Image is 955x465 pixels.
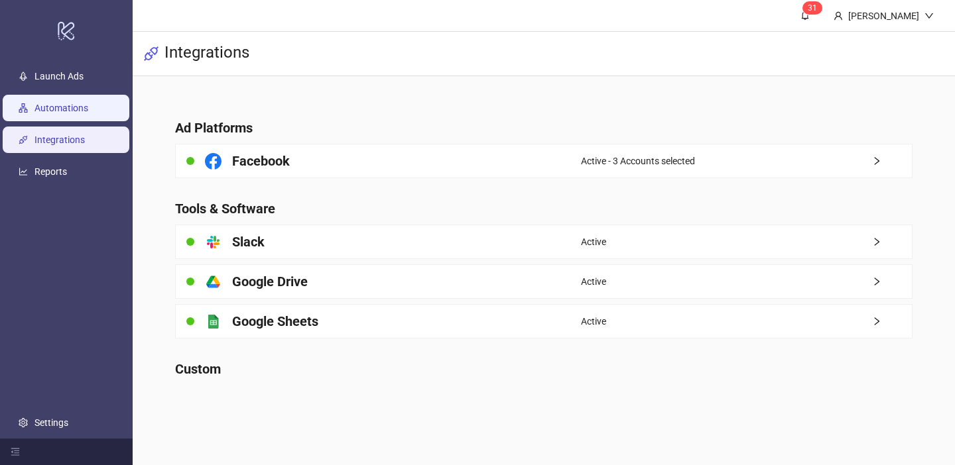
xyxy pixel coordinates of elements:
h4: Slack [232,232,265,251]
h4: Google Drive [232,272,308,291]
span: Active [581,274,606,289]
h4: Facebook [232,152,290,170]
a: Google SheetsActiveright [175,304,913,338]
span: api [143,46,159,62]
span: down [924,11,934,21]
h4: Google Sheets [232,312,318,331]
a: Reports [34,166,67,177]
span: Active [581,234,606,249]
span: 3 [808,3,812,13]
span: Active - 3 Accounts selected [581,154,695,168]
h4: Custom [175,360,913,378]
a: Automations [34,103,88,113]
h4: Tools & Software [175,199,913,218]
a: Settings [34,417,68,428]
a: SlackActiveright [175,225,913,259]
div: [PERSON_NAME] [843,9,924,23]
span: bell [800,11,810,20]
span: right [872,277,912,286]
span: user [834,11,843,21]
span: right [872,156,912,166]
a: Launch Ads [34,71,84,81]
sup: 31 [802,1,822,15]
h3: Integrations [164,42,249,65]
span: Active [581,314,606,329]
a: Integrations [34,134,85,145]
span: right [872,317,912,326]
a: FacebookActive - 3 Accounts selectedright [175,144,913,178]
span: menu-fold [11,447,20,456]
h4: Ad Platforms [175,119,913,137]
span: right [872,237,912,246]
span: 1 [812,3,817,13]
a: Google DriveActiveright [175,264,913,299]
